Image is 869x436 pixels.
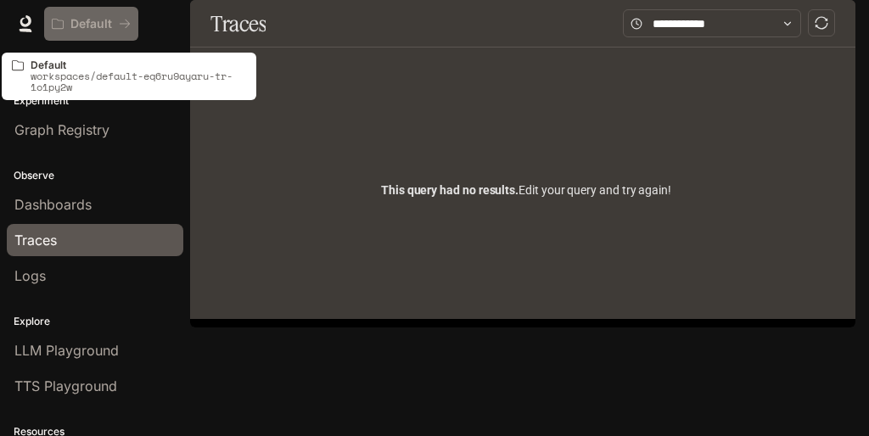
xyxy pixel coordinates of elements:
p: Default [31,59,246,70]
p: workspaces/default-eq6ru9ayaru-tr-1o1py2w [31,70,246,92]
button: All workspaces [44,7,138,41]
span: Edit your query and try again! [381,181,671,199]
span: sync [815,16,828,30]
span: This query had no results. [381,183,519,197]
h1: Traces [210,7,266,41]
p: Default [70,17,112,31]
